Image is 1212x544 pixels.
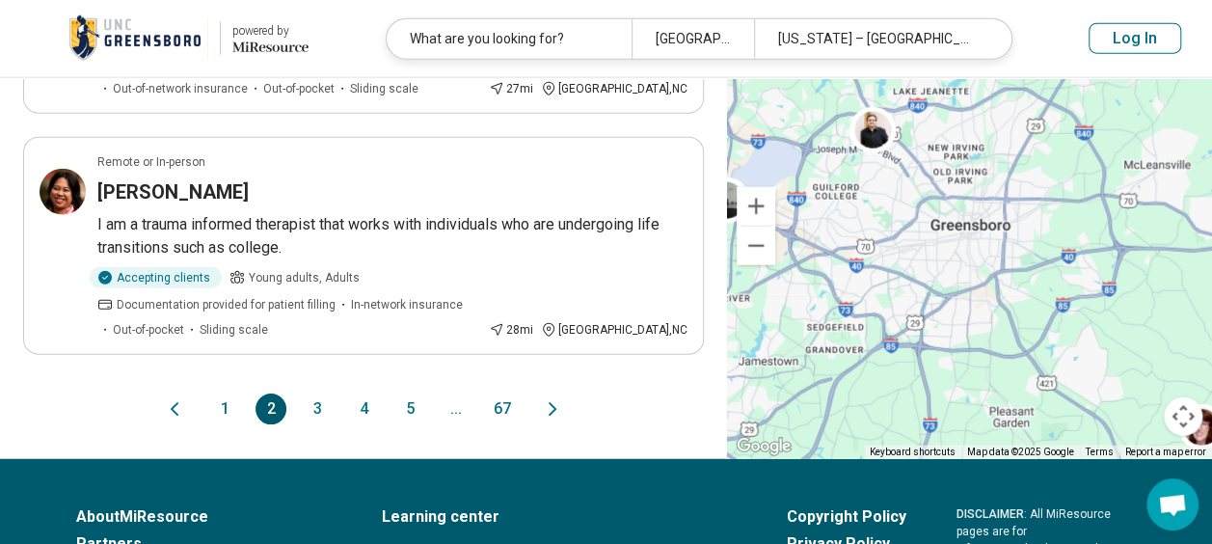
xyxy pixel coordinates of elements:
button: Previous page [163,394,186,424]
button: Zoom in [737,187,775,226]
div: powered by [232,22,309,40]
span: In-network insurance [351,296,463,313]
span: Out-of-network insurance [113,80,248,97]
div: Accepting clients [90,267,222,288]
button: Log In [1089,23,1181,54]
span: Out-of-pocket [263,80,335,97]
div: 27 mi [489,80,533,97]
button: 3 [302,394,333,424]
span: ... [441,394,471,424]
div: What are you looking for? [387,19,632,59]
p: Remote or In-person [97,153,205,171]
a: AboutMiResource [76,505,332,529]
img: UNC Greensboro [68,15,208,62]
button: Zoom out [737,227,775,265]
div: 28 mi [489,321,533,339]
button: 4 [348,394,379,424]
button: Keyboard shortcuts [870,446,956,459]
span: DISCLAIMER [956,507,1024,521]
button: 5 [394,394,425,424]
div: [GEOGRAPHIC_DATA], [GEOGRAPHIC_DATA] [632,19,754,59]
div: [US_STATE] – [GEOGRAPHIC_DATA] [754,19,999,59]
a: Terms (opens in new tab) [1086,447,1114,457]
button: Next page [541,394,564,424]
button: 1 [209,394,240,424]
button: Map camera controls [1164,397,1202,436]
span: Sliding scale [350,80,418,97]
span: Map data ©2025 Google [967,447,1074,457]
span: Documentation provided for patient filling [117,296,336,313]
button: 67 [487,394,518,424]
span: Sliding scale [200,321,268,339]
button: 2 [256,394,286,424]
div: [GEOGRAPHIC_DATA] , NC [541,321,687,339]
span: Young adults, Adults [249,269,360,286]
span: Out-of-pocket [113,321,184,339]
a: Report a map error [1125,447,1206,457]
img: Google [732,434,795,459]
a: Open this area in Google Maps (opens a new window) [732,434,795,459]
div: Open chat [1146,478,1199,530]
a: Learning center [382,505,737,529]
p: I am a trauma informed therapist that works with individuals who are undergoing life transitions ... [97,213,687,259]
div: [GEOGRAPHIC_DATA] , NC [541,80,687,97]
h3: [PERSON_NAME] [97,178,249,205]
a: Copyright Policy [787,505,906,529]
a: UNC Greensboropowered by [31,15,309,62]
